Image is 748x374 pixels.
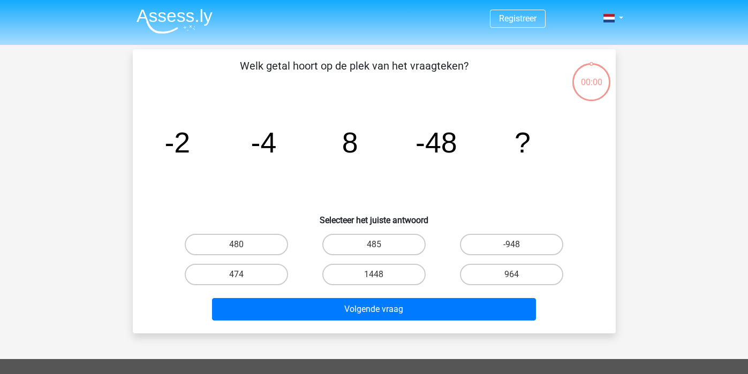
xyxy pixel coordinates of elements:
[342,126,358,158] tspan: 8
[164,126,190,158] tspan: -2
[515,126,531,158] tspan: ?
[185,234,288,255] label: 480
[212,298,536,320] button: Volgende vraag
[499,13,537,24] a: Registreer
[460,264,563,285] label: 964
[137,9,213,34] img: Assessly
[571,62,611,89] div: 00:00
[460,234,563,255] label: -948
[322,264,426,285] label: 1448
[150,58,558,90] p: Welk getal hoort op de plek van het vraagteken?
[322,234,426,255] label: 485
[185,264,288,285] label: 474
[150,207,599,225] h6: Selecteer het juiste antwoord
[251,126,276,158] tspan: -4
[415,126,457,158] tspan: -48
